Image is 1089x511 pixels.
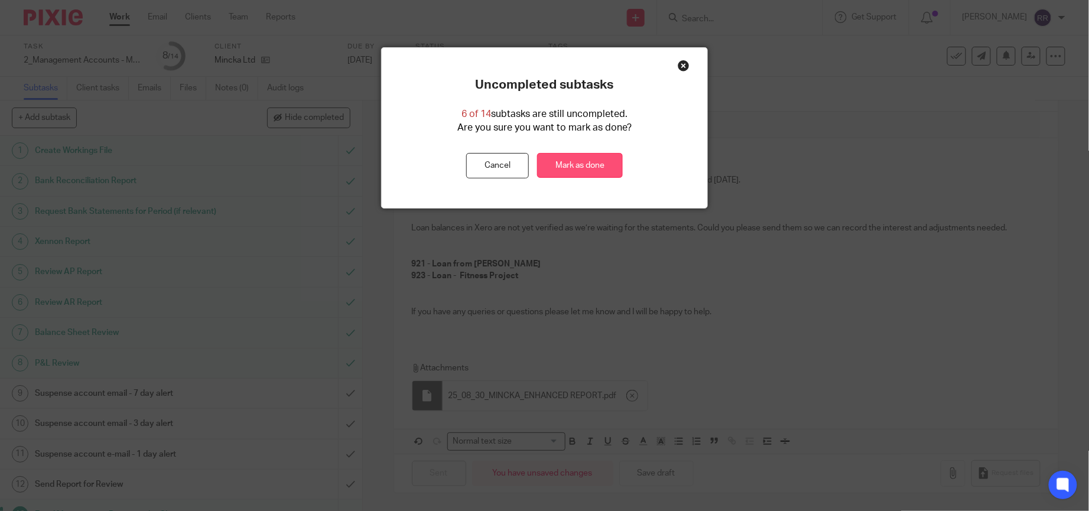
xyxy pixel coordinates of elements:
[466,153,529,178] button: Cancel
[678,60,690,71] div: Close this dialog window
[457,121,632,135] p: Are you sure you want to mark as done?
[475,77,613,93] p: Uncompleted subtasks
[461,108,628,121] p: subtasks are still uncompleted.
[537,153,623,178] a: Mark as done
[461,109,491,119] span: 6 of 14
